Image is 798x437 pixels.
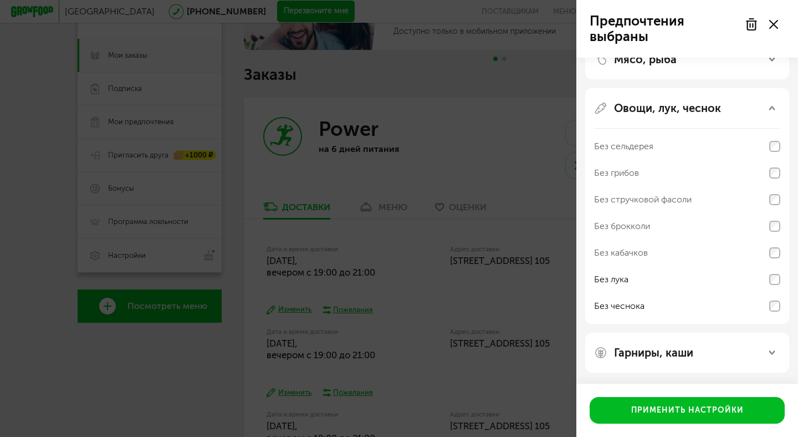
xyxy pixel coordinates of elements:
button: Применить настройки [590,397,785,424]
div: Без стручковой фасоли [594,193,692,206]
div: Без брокколи [594,220,650,233]
div: Без лука [594,273,628,286]
div: Без грибов [594,166,639,180]
p: Овощи, лук, чеснок [614,101,721,115]
div: Без чеснока [594,299,644,313]
p: Мясо, рыба [614,53,677,66]
div: Без сельдерея [594,140,653,153]
p: Предпочтения выбраны [590,13,738,44]
p: Гарниры, каши [614,346,693,359]
div: Без кабачков [594,246,648,260]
